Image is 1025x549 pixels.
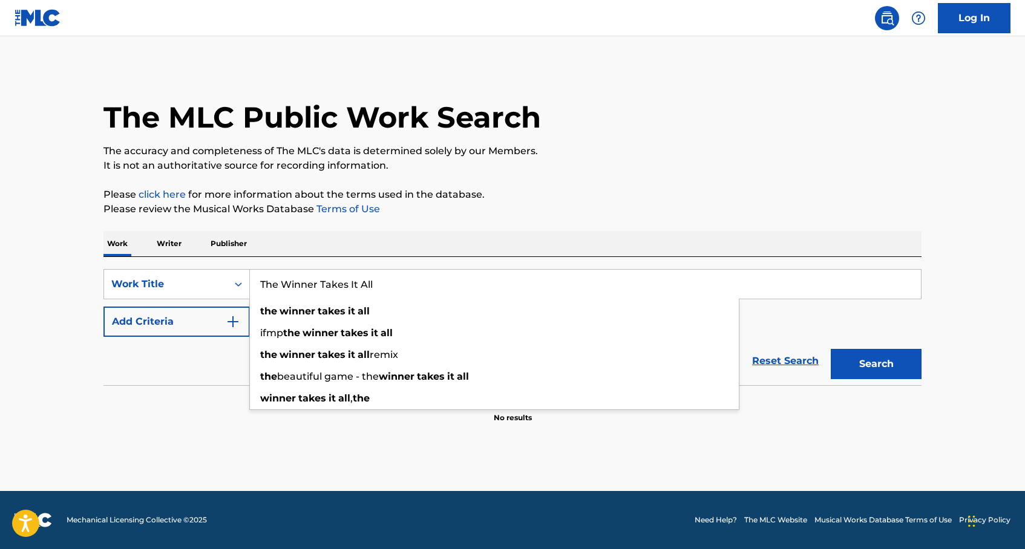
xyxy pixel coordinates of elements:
a: Privacy Policy [959,515,1010,525]
strong: the [353,392,370,404]
strong: it [371,327,378,339]
span: , [350,392,353,404]
strong: it [329,392,336,404]
button: Search [831,349,922,379]
a: Need Help? [695,515,737,525]
img: help [911,11,926,25]
strong: winner [280,305,315,317]
span: ifmp [260,327,283,339]
iframe: Chat Widget [964,491,1025,549]
p: Publisher [207,231,251,256]
strong: it [447,371,454,382]
p: Please review the Musical Works Database [103,202,922,216]
strong: all [358,305,370,317]
div: Help [906,6,931,30]
p: No results [494,398,532,423]
p: The accuracy and completeness of The MLC's data is determined solely by our Members. [103,144,922,158]
p: Work [103,231,131,256]
a: Public Search [875,6,899,30]
form: Search Form [103,269,922,385]
strong: the [260,371,277,382]
p: Please for more information about the terms used in the database. [103,187,922,202]
img: MLC Logo [15,9,61,27]
a: The MLC Website [744,515,807,525]
strong: all [457,371,469,382]
strong: all [358,349,370,360]
strong: winner [379,371,414,382]
h1: The MLC Public Work Search [103,99,541,135]
p: Writer [153,231,185,256]
strong: all [338,392,350,404]
span: remix [370,349,398,360]
a: Reset Search [746,348,825,374]
img: search [880,11,894,25]
p: It is not an authoritative source for recording information. [103,158,922,173]
strong: winner [280,349,315,360]
span: beautiful game - the [277,371,379,382]
strong: the [260,305,277,317]
strong: it [348,305,355,317]
strong: the [260,349,277,360]
button: Add Criteria [103,307,250,337]
strong: takes [341,327,368,339]
span: Mechanical Licensing Collective © 2025 [67,515,207,525]
strong: takes [417,371,445,382]
img: logo [15,513,52,527]
strong: all [381,327,393,339]
strong: takes [318,349,345,360]
div: Work Title [111,277,220,291]
div: Drag [968,503,975,539]
a: click here [139,189,186,200]
strong: winner [303,327,338,339]
strong: takes [298,392,326,404]
strong: the [283,327,300,339]
strong: winner [260,392,296,404]
strong: takes [318,305,345,317]
a: Musical Works Database Terms of Use [814,515,952,525]
strong: it [348,349,355,360]
a: Log In [938,3,1010,33]
img: 9d2ae6d4665cec9f34b9.svg [226,314,240,329]
a: Terms of Use [314,203,380,215]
